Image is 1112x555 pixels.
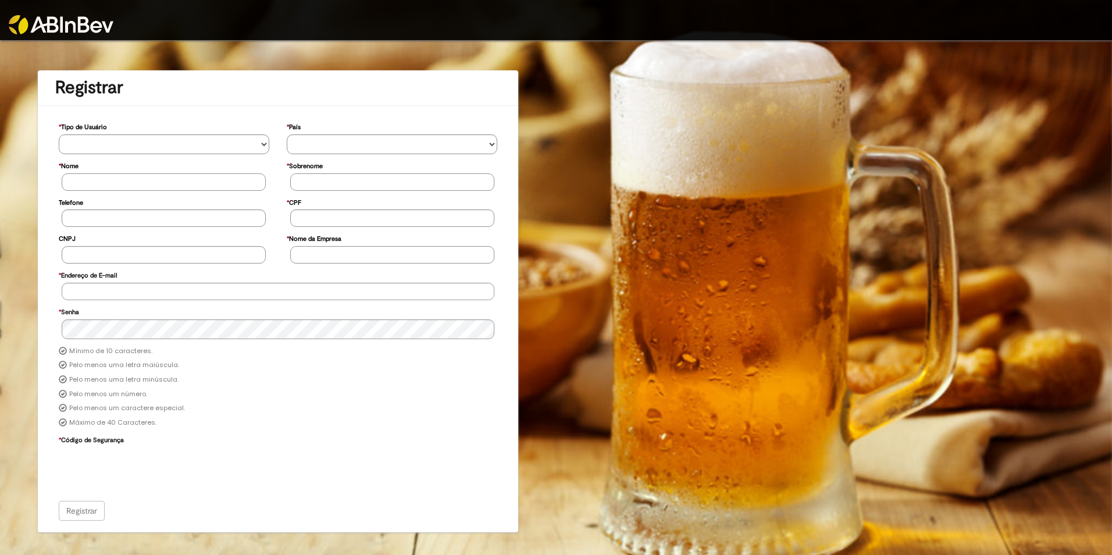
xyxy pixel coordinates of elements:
img: ABInbev-white.png [9,15,113,34]
label: País [287,118,301,134]
label: Código de Segurança [59,431,124,447]
label: CNPJ [59,229,76,246]
label: Tipo de Usuário [59,118,107,134]
label: Máximo de 40 Caracteres. [69,418,156,428]
label: Pelo menos um caractere especial. [69,404,185,413]
label: Pelo menos uma letra maiúscula. [69,361,179,370]
label: Endereço de E-mail [59,266,117,283]
label: Pelo menos um número. [69,390,147,399]
label: Senha [59,303,79,319]
label: Mínimo de 10 caracteres. [69,347,152,356]
label: Pelo menos uma letra minúscula. [69,375,179,385]
label: Sobrenome [287,156,323,173]
label: Nome da Empresa [287,229,341,246]
iframe: reCAPTCHA [62,447,238,493]
label: Nome [59,156,79,173]
label: Telefone [59,193,83,210]
label: CPF [287,193,301,210]
h1: Registrar [55,78,501,97]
